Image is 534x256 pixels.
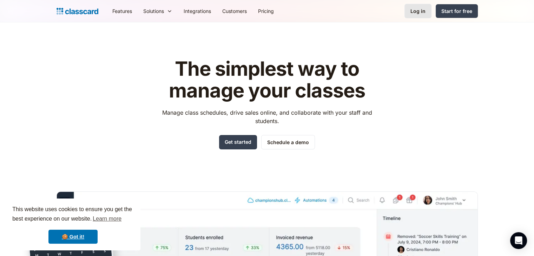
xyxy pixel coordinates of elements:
[107,3,138,19] a: Features
[404,4,431,18] a: Log in
[138,3,178,19] div: Solutions
[252,3,279,19] a: Pricing
[156,58,378,101] h1: The simplest way to manage your classes
[441,7,472,15] div: Start for free
[12,205,134,224] span: This website uses cookies to ensure you get the best experience on our website.
[156,108,378,125] p: Manage class schedules, drive sales online, and collaborate with your staff and students.
[178,3,217,19] a: Integrations
[217,3,252,19] a: Customers
[143,7,164,15] div: Solutions
[6,198,140,250] div: cookieconsent
[48,230,98,244] a: dismiss cookie message
[510,232,527,249] div: Open Intercom Messenger
[57,6,98,16] a: home
[219,135,257,149] a: Get started
[261,135,315,149] a: Schedule a demo
[92,214,123,224] a: learn more about cookies
[410,7,426,15] div: Log in
[436,4,478,18] a: Start for free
